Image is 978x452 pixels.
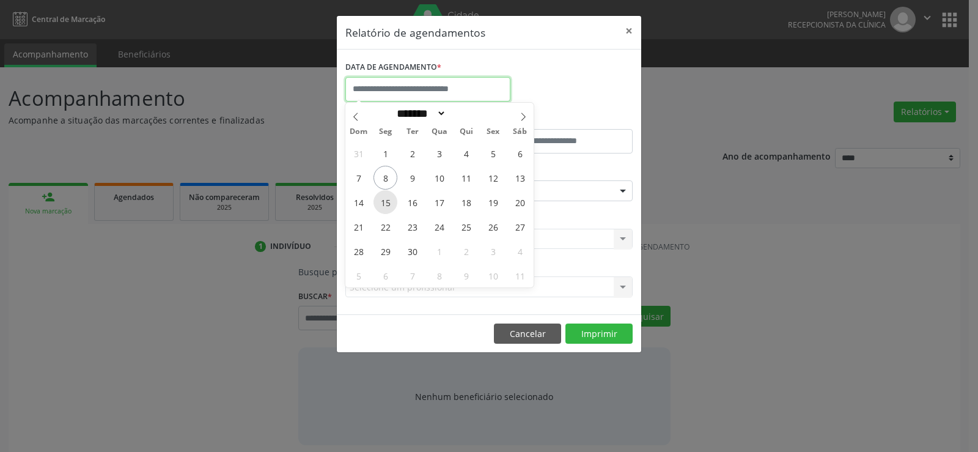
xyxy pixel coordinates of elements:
span: Setembro 1, 2025 [373,141,397,165]
select: Month [392,107,446,120]
span: Setembro 14, 2025 [347,190,370,214]
span: Setembro 5, 2025 [481,141,505,165]
span: Setembro 24, 2025 [427,215,451,239]
span: Setembro 8, 2025 [373,166,397,190]
span: Ter [399,128,426,136]
span: Setembro 6, 2025 [508,141,532,165]
label: ATÉ [492,110,633,129]
span: Setembro 16, 2025 [400,190,424,214]
span: Sex [480,128,507,136]
button: Close [617,16,641,46]
span: Setembro 20, 2025 [508,190,532,214]
span: Outubro 7, 2025 [400,264,424,287]
span: Setembro 17, 2025 [427,190,451,214]
span: Agosto 31, 2025 [347,141,370,165]
h5: Relatório de agendamentos [345,24,485,40]
span: Setembro 29, 2025 [373,239,397,263]
span: Setembro 7, 2025 [347,166,370,190]
span: Outubro 8, 2025 [427,264,451,287]
span: Setembro 28, 2025 [347,239,370,263]
span: Setembro 30, 2025 [400,239,424,263]
span: Setembro 11, 2025 [454,166,478,190]
span: Setembro 9, 2025 [400,166,424,190]
input: Year [446,107,487,120]
span: Setembro 18, 2025 [454,190,478,214]
button: Cancelar [494,324,561,344]
label: DATA DE AGENDAMENTO [345,58,441,77]
span: Qua [426,128,453,136]
span: Outubro 10, 2025 [481,264,505,287]
span: Seg [372,128,399,136]
span: Outubro 4, 2025 [508,239,532,263]
span: Setembro 23, 2025 [400,215,424,239]
span: Setembro 25, 2025 [454,215,478,239]
span: Outubro 9, 2025 [454,264,478,287]
span: Outubro 2, 2025 [454,239,478,263]
span: Setembro 19, 2025 [481,190,505,214]
span: Setembro 22, 2025 [373,215,397,239]
span: Setembro 26, 2025 [481,215,505,239]
span: Outubro 5, 2025 [347,264,370,287]
span: Setembro 21, 2025 [347,215,370,239]
span: Setembro 4, 2025 [454,141,478,165]
span: Setembro 10, 2025 [427,166,451,190]
button: Imprimir [565,324,633,344]
span: Setembro 12, 2025 [481,166,505,190]
span: Setembro 13, 2025 [508,166,532,190]
span: Outubro 3, 2025 [481,239,505,263]
span: Dom [345,128,372,136]
span: Setembro 15, 2025 [373,190,397,214]
span: Setembro 3, 2025 [427,141,451,165]
span: Outubro 1, 2025 [427,239,451,263]
span: Setembro 2, 2025 [400,141,424,165]
span: Setembro 27, 2025 [508,215,532,239]
span: Sáb [507,128,534,136]
span: Outubro 11, 2025 [508,264,532,287]
span: Qui [453,128,480,136]
span: Outubro 6, 2025 [373,264,397,287]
